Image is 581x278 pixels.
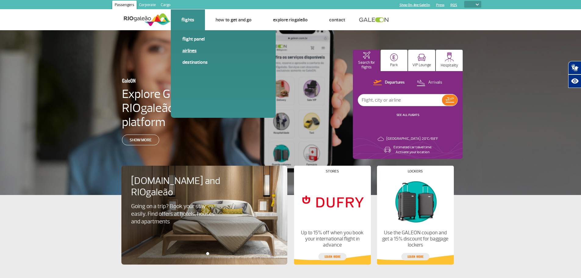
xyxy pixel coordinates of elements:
[385,80,405,85] p: Departures
[441,63,458,68] p: Hospitality
[326,170,339,173] h4: Stores
[112,1,137,10] a: Passengers
[329,17,345,23] a: Contact
[390,63,398,67] p: Park
[371,79,407,87] button: Departures
[568,61,581,88] div: Hand Talk Accessibility Plugin.
[216,17,252,23] a: How to get and go
[131,175,228,198] h4: [DOMAIN_NAME] and RIOgaleão
[381,50,408,71] button: Park
[158,1,173,10] a: Cargo
[393,145,432,155] p: Estimated car travel time: Activate your location
[382,230,448,248] p: Use the GALEON coupon and get a 15% discount for baggage lockers
[353,50,380,71] button: Search for flights
[400,3,430,7] a: Shop On-line GaleOn
[386,136,438,141] font: [GEOGRAPHIC_DATA]: 20°C/68°F
[122,135,159,145] a: Show more
[445,52,454,62] img: hospitality.svg
[299,178,365,225] img: Stores
[182,36,264,42] a: Flight panel
[382,178,448,225] img: Lockers
[395,113,421,117] button: SEE ALL FLIGHTS
[436,50,463,71] button: Hospitality
[408,170,423,173] h4: Lockers
[415,79,444,87] button: Arrivals
[450,3,457,7] a: RQS
[131,175,278,226] a: [DOMAIN_NAME] and RIOgaleãoGoing on a trip? Book your stay easily. Find offers at hotels, houses ...
[418,54,426,61] img: vipRoom.svg
[390,53,398,61] img: carParkingHome.svg
[401,253,429,260] a: Learn more
[131,203,218,226] p: Going on a trip? Book your stay easily. Find offers at hotels, houses and apartments
[568,74,581,88] button: Open assistive resources.
[273,17,308,23] a: Explore RIOgaleão
[299,230,365,248] p: Up to 15% off when you book your international flight in advance
[408,50,435,71] button: VIP Lounge
[122,77,136,84] font: GaleON
[182,47,264,54] a: Airlines
[568,61,581,74] button: Open sign language translator.
[122,86,214,130] font: Explore GaleON: RIOgaleão's digital platform
[407,254,423,259] font: Learn more
[318,253,346,260] a: Learn more
[182,59,264,66] a: Destinations
[428,80,442,85] p: Arrivals
[363,52,370,59] img: airplaneHomeActive.svg
[137,1,158,10] a: Corporate
[436,3,444,7] a: Press
[181,17,194,23] a: Flights
[356,60,377,70] p: Search for flights
[358,94,442,106] input: Flight, city or airline
[412,63,431,67] p: VIP Lounge
[396,113,419,117] a: SEE ALL FLIGHTS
